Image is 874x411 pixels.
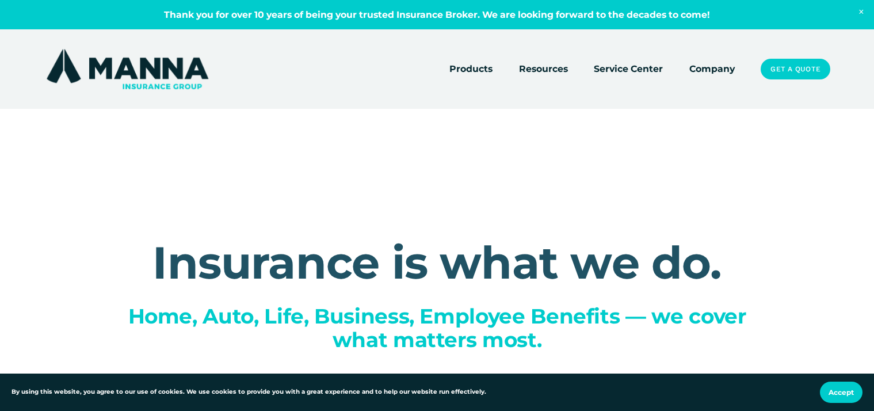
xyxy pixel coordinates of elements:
a: folder dropdown [449,61,493,77]
a: folder dropdown [519,61,568,77]
a: Service Center [594,61,663,77]
span: Products [449,62,493,76]
a: Get a Quote [761,59,830,79]
a: Company [689,61,735,77]
img: Manna Insurance Group [44,47,211,92]
span: Resources [519,62,568,76]
button: Accept [820,382,862,403]
strong: Insurance is what we do. [152,235,721,290]
p: By using this website, you agree to our use of cookies. We use cookies to provide you with a grea... [12,387,486,397]
span: Home, Auto, Life, Business, Employee Benefits — we cover what matters most. [128,303,752,352]
span: Accept [829,388,854,397]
